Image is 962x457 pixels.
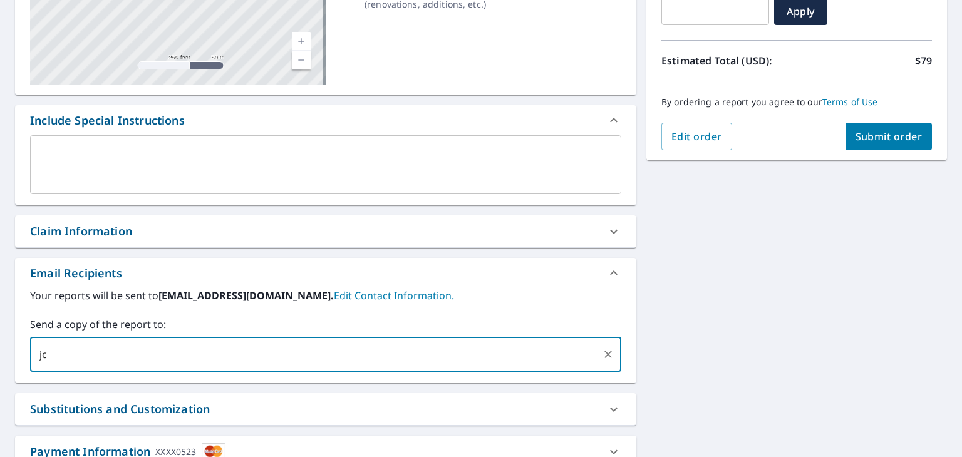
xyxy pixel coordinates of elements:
[30,317,621,332] label: Send a copy of the report to:
[661,96,932,108] p: By ordering a report you agree to our
[846,123,933,150] button: Submit order
[292,32,311,51] a: Current Level 17, Zoom In
[15,258,636,288] div: Email Recipients
[30,223,132,240] div: Claim Information
[30,112,185,129] div: Include Special Instructions
[15,393,636,425] div: Substitutions and Customization
[15,215,636,247] div: Claim Information
[784,4,817,18] span: Apply
[334,289,454,302] a: EditContactInfo
[661,123,732,150] button: Edit order
[158,289,334,302] b: [EMAIL_ADDRESS][DOMAIN_NAME].
[822,96,878,108] a: Terms of Use
[30,265,122,282] div: Email Recipients
[292,51,311,69] a: Current Level 17, Zoom Out
[15,105,636,135] div: Include Special Instructions
[915,53,932,68] p: $79
[856,130,923,143] span: Submit order
[599,346,617,363] button: Clear
[671,130,722,143] span: Edit order
[661,53,797,68] p: Estimated Total (USD):
[30,401,210,418] div: Substitutions and Customization
[30,288,621,303] label: Your reports will be sent to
